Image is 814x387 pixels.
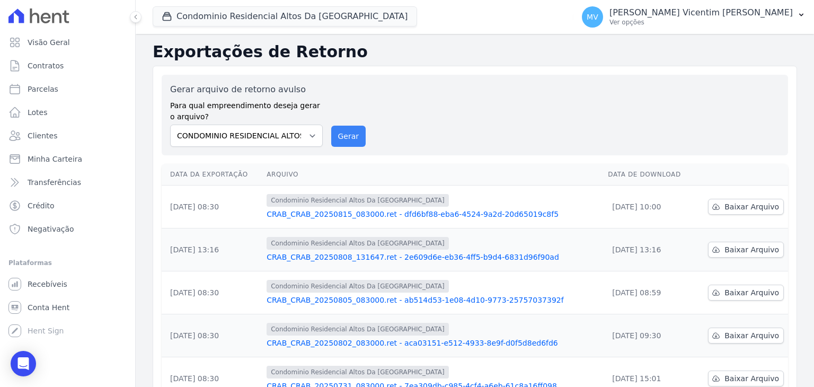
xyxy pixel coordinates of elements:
a: Lotes [4,102,131,123]
a: Baixar Arquivo [708,199,784,215]
span: Condominio Residencial Altos Da [GEOGRAPHIC_DATA] [267,323,448,336]
a: CRAB_CRAB_20250802_083000.ret - aca03151-e512-4933-8e9f-d0f5d8ed6fd6 [267,338,599,348]
a: Negativação [4,218,131,240]
a: Clientes [4,125,131,146]
a: Baixar Arquivo [708,328,784,344]
a: Contratos [4,55,131,76]
div: Open Intercom Messenger [11,351,36,376]
span: Negativação [28,224,74,234]
a: Baixar Arquivo [708,242,784,258]
span: Condominio Residencial Altos Da [GEOGRAPHIC_DATA] [267,366,448,379]
button: Condominio Residencial Altos Da [GEOGRAPHIC_DATA] [153,6,417,27]
td: [DATE] 10:00 [604,186,694,228]
span: Recebíveis [28,279,67,289]
a: Recebíveis [4,274,131,295]
a: Transferências [4,172,131,193]
span: Lotes [28,107,48,118]
span: Conta Hent [28,302,69,313]
label: Gerar arquivo de retorno avulso [170,83,323,96]
div: Plataformas [8,257,127,269]
p: Ver opções [609,18,793,27]
span: Transferências [28,177,81,188]
span: MV [587,13,598,21]
a: Minha Carteira [4,148,131,170]
span: Baixar Arquivo [724,201,779,212]
h2: Exportações de Retorno [153,42,797,61]
td: [DATE] 08:59 [604,271,694,314]
span: Baixar Arquivo [724,287,779,298]
a: Parcelas [4,78,131,100]
span: Crédito [28,200,55,211]
a: Visão Geral [4,32,131,53]
button: MV [PERSON_NAME] Vicentim [PERSON_NAME] Ver opções [573,2,814,32]
a: Baixar Arquivo [708,371,784,386]
a: CRAB_CRAB_20250815_083000.ret - dfd6bf88-eba6-4524-9a2d-20d65019c8f5 [267,209,599,219]
a: Crédito [4,195,131,216]
th: Data da Exportação [162,164,262,186]
p: [PERSON_NAME] Vicentim [PERSON_NAME] [609,7,793,18]
span: Minha Carteira [28,154,82,164]
span: Condominio Residencial Altos Da [GEOGRAPHIC_DATA] [267,237,448,250]
span: Baixar Arquivo [724,330,779,341]
span: Clientes [28,130,57,141]
a: Conta Hent [4,297,131,318]
span: Condominio Residencial Altos Da [GEOGRAPHIC_DATA] [267,194,448,207]
td: [DATE] 13:16 [162,228,262,271]
td: [DATE] 08:30 [162,314,262,357]
td: [DATE] 08:30 [162,271,262,314]
span: Parcelas [28,84,58,94]
a: Baixar Arquivo [708,285,784,301]
span: Baixar Arquivo [724,373,779,384]
th: Arquivo [262,164,604,186]
span: Contratos [28,60,64,71]
th: Data de Download [604,164,694,186]
button: Gerar [331,126,366,147]
td: [DATE] 08:30 [162,186,262,228]
td: [DATE] 13:16 [604,228,694,271]
td: [DATE] 09:30 [604,314,694,357]
span: Baixar Arquivo [724,244,779,255]
span: Condominio Residencial Altos Da [GEOGRAPHIC_DATA] [267,280,448,293]
a: CRAB_CRAB_20250805_083000.ret - ab514d53-1e08-4d10-9773-25757037392f [267,295,599,305]
a: CRAB_CRAB_20250808_131647.ret - 2e609d6e-eb36-4ff5-b9d4-6831d96f90ad [267,252,599,262]
span: Visão Geral [28,37,70,48]
label: Para qual empreendimento deseja gerar o arquivo? [170,96,323,122]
